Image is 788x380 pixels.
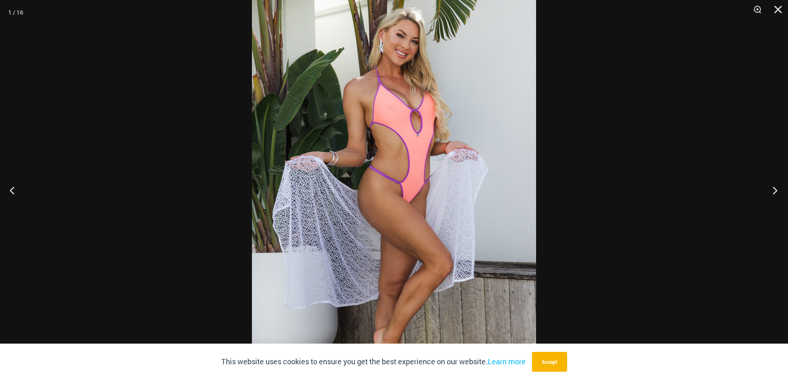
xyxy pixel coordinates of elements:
button: Next [757,170,788,211]
button: Accept [532,352,567,372]
div: 1 / 16 [8,6,23,19]
a: Learn more [488,356,526,366]
p: This website uses cookies to ensure you get the best experience on our website. [221,356,526,368]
